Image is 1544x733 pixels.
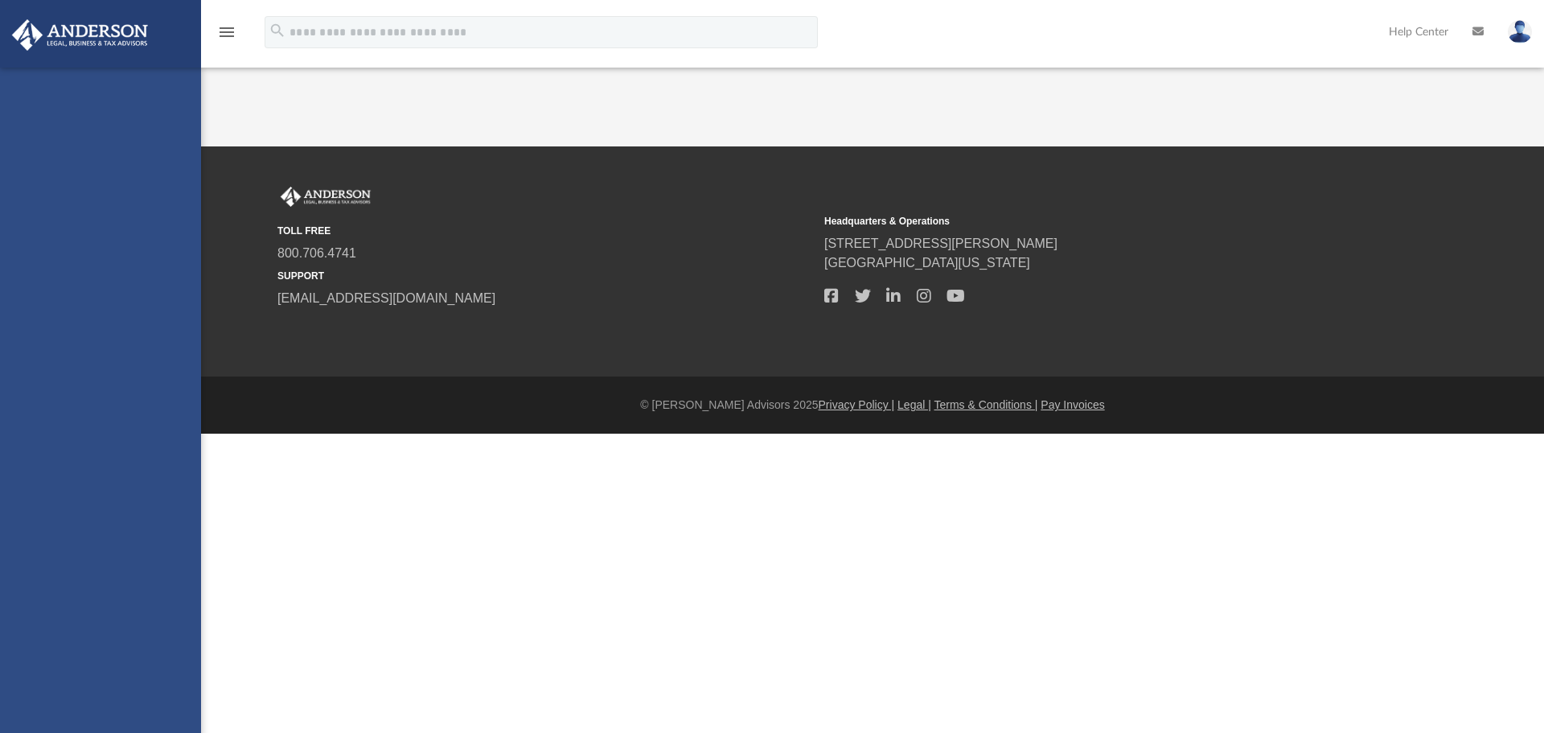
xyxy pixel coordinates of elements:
div: © [PERSON_NAME] Advisors 2025 [201,397,1544,414]
a: [EMAIL_ADDRESS][DOMAIN_NAME] [277,291,495,305]
img: User Pic [1508,20,1532,43]
i: menu [217,23,236,42]
a: 800.706.4741 [277,246,356,260]
img: Anderson Advisors Platinum Portal [7,19,153,51]
small: TOLL FREE [277,224,813,238]
img: Anderson Advisors Platinum Portal [277,187,374,208]
a: Pay Invoices [1041,398,1104,411]
a: [GEOGRAPHIC_DATA][US_STATE] [824,256,1030,270]
a: Terms & Conditions | [934,398,1038,411]
a: Legal | [897,398,931,411]
a: menu [217,31,236,42]
a: Privacy Policy | [819,398,895,411]
small: Headquarters & Operations [824,214,1360,229]
i: search [269,22,286,39]
small: SUPPORT [277,269,813,283]
a: [STREET_ADDRESS][PERSON_NAME] [824,237,1057,250]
